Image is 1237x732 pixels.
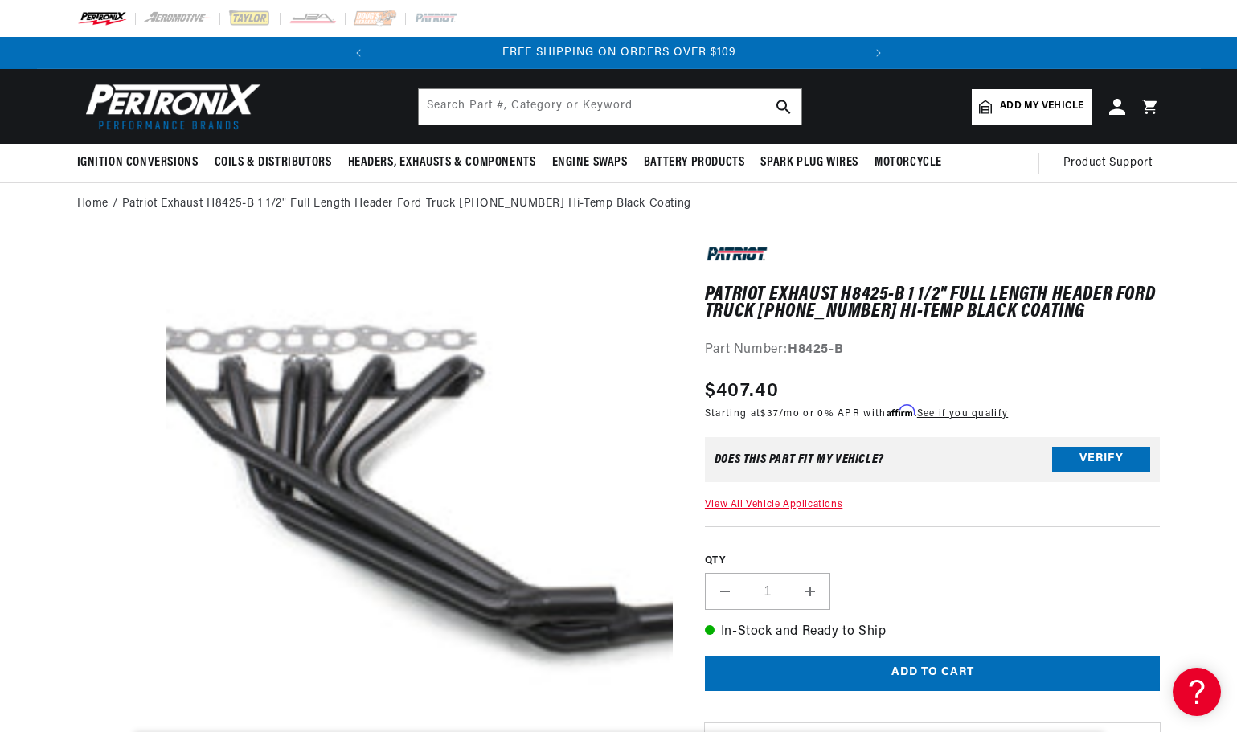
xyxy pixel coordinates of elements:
a: See if you qualify - Learn more about Affirm Financing (opens in modal) [917,409,1008,419]
a: Home [77,195,109,213]
summary: Battery Products [636,144,753,182]
span: Product Support [1063,154,1153,172]
span: FREE SHIPPING ON ORDERS OVER $109 [502,47,736,59]
summary: Spark Plug Wires [752,144,866,182]
div: Does This part fit My vehicle? [715,453,884,466]
span: Motorcycle [875,154,942,171]
div: 2 of 2 [375,44,863,62]
span: Spark Plug Wires [760,154,858,171]
summary: Motorcycle [866,144,950,182]
h1: Patriot Exhaust H8425-B 1 1/2" Full Length Header Ford Truck [PHONE_NUMBER] Hi-Temp Black Coating [705,287,1161,320]
p: In-Stock and Ready to Ship [705,622,1161,643]
strong: H8425-B [788,343,843,356]
button: Add to cart [705,656,1161,692]
a: Add my vehicle [972,89,1091,125]
div: Announcement [375,44,863,62]
button: Translation missing: en.sections.announcements.previous_announcement [342,37,375,69]
button: Translation missing: en.sections.announcements.next_announcement [862,37,895,69]
button: Verify [1052,447,1150,472]
summary: Ignition Conversions [77,144,207,182]
nav: breadcrumbs [77,195,1161,213]
summary: Engine Swaps [544,144,636,182]
summary: Product Support [1063,144,1161,182]
div: Part Number: [705,340,1161,361]
input: Search Part #, Category or Keyword [419,89,801,125]
span: $407.40 [705,377,779,406]
a: View All Vehicle Applications [705,500,842,509]
span: Add my vehicle [1000,99,1083,114]
span: $37 [760,409,779,419]
span: Battery Products [644,154,745,171]
a: Patriot Exhaust H8425-B 1 1/2" Full Length Header Ford Truck [PHONE_NUMBER] Hi-Temp Black Coating [122,195,691,213]
slideshow-component: Translation missing: en.sections.announcements.announcement_bar [37,37,1201,69]
span: Coils & Distributors [215,154,332,171]
span: Headers, Exhausts & Components [348,154,536,171]
span: Ignition Conversions [77,154,199,171]
summary: Headers, Exhausts & Components [340,144,544,182]
label: QTY [705,554,1161,568]
img: Pertronix [77,79,262,134]
p: Starting at /mo or 0% APR with . [705,406,1008,421]
span: Affirm [887,405,915,417]
span: Engine Swaps [552,154,628,171]
summary: Coils & Distributors [207,144,340,182]
button: search button [766,89,801,125]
